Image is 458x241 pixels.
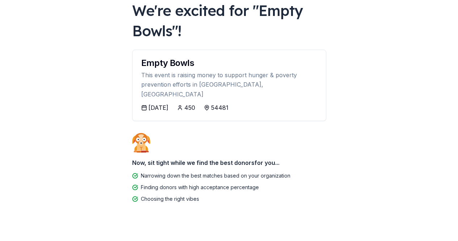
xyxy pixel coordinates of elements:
[184,103,195,112] div: 450
[148,103,168,112] div: [DATE]
[141,70,317,99] div: This event is raising money to support hunger & poverty prevention efforts in [GEOGRAPHIC_DATA], ...
[141,171,290,180] div: Narrowing down the best matches based on your organization
[211,103,228,112] div: 54481
[132,155,326,170] div: Now, sit tight while we find the best donors for you...
[141,195,199,203] div: Choosing the right vibes
[132,0,326,41] div: We're excited for " Empty Bowls "!
[132,133,150,152] img: Dog waiting patiently
[141,183,259,192] div: Finding donors with high acceptance percentage
[141,59,317,67] div: Empty Bowls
